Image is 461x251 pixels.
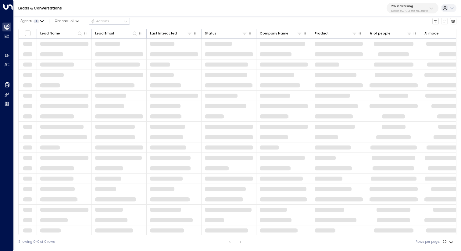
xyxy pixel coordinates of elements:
[95,31,114,36] div: Lead Email
[18,5,62,11] a: Leads & Conversations
[150,30,193,36] div: Last Interacted
[226,238,245,246] nav: pagination navigation
[370,30,412,36] div: # of people
[89,18,130,25] div: Button group with a nested menu
[424,31,439,36] div: AI mode
[18,239,55,244] div: Showing 0-0 of 0 rows
[70,19,74,23] span: All
[53,18,81,24] span: Channel:
[370,31,391,36] div: # of people
[53,18,81,24] button: Channel:All
[391,10,428,12] p: 3b9800f4-81ca-4ec0-8758-72fbe4763f36
[441,18,448,25] span: Refresh
[387,3,438,13] button: 25N Coworking3b9800f4-81ca-4ec0-8758-72fbe4763f36
[18,18,45,24] button: Agents1
[315,30,357,36] div: Product
[89,18,130,25] button: Actions
[91,19,109,23] div: Actions
[34,20,39,23] span: 1
[20,20,32,23] span: Agents
[150,31,177,36] div: Last Interacted
[442,238,455,246] div: 20
[205,31,216,36] div: Status
[40,30,83,36] div: Lead Name
[260,30,302,36] div: Company Name
[416,239,440,244] label: Rows per page:
[260,31,288,36] div: Company Name
[432,18,439,25] button: Customize
[95,30,138,36] div: Lead Email
[391,4,428,8] p: 25N Coworking
[450,18,457,25] button: Archived Leads
[40,31,60,36] div: Lead Name
[205,30,248,36] div: Status
[315,31,329,36] div: Product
